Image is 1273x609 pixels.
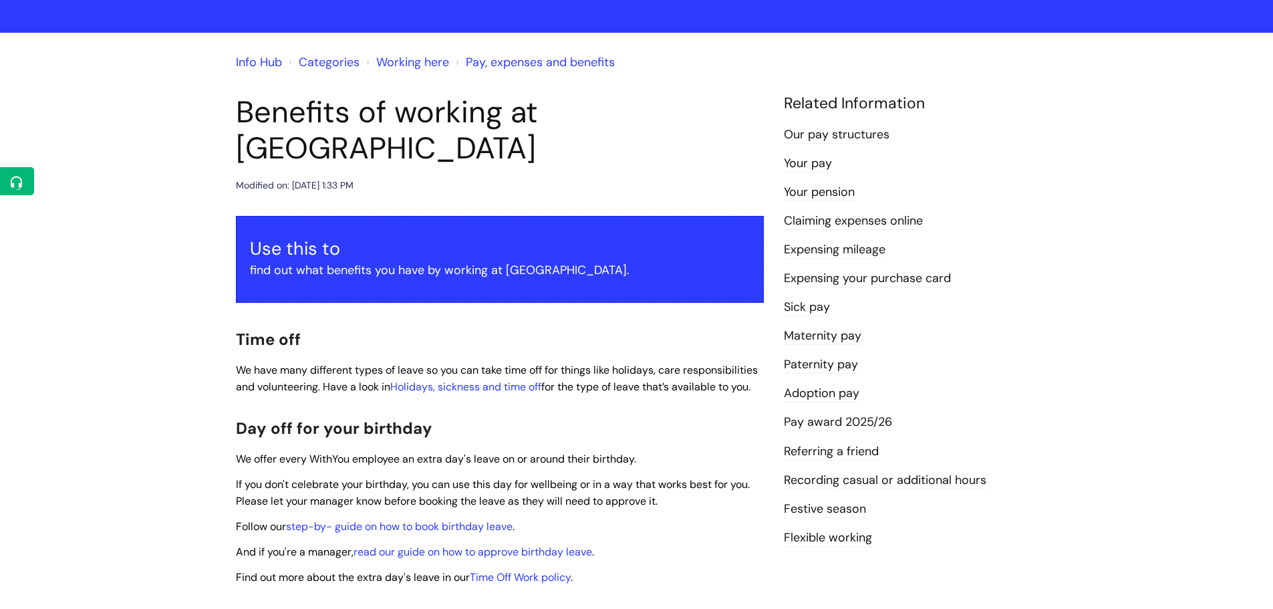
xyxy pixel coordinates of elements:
[470,570,571,584] a: Time Off Work policy
[784,356,858,374] a: Paternity pay
[236,570,573,584] span: Find out more about the extra day's leave in our .
[236,519,515,533] span: Follow our .
[236,54,282,70] a: Info Hub
[236,177,353,194] div: Modified on: [DATE] 1:33 PM
[452,51,615,73] li: Pay, expenses and benefits
[784,529,872,547] a: Flexible working
[363,51,449,73] li: Working here
[236,452,636,466] span: We offer every WithYou employee an extra day's leave on or around their birthday.
[784,299,830,316] a: Sick pay
[236,94,764,166] h1: Benefits of working at [GEOGRAPHIC_DATA]
[286,519,513,533] a: step-by- guide on how to book birthday leave
[236,477,750,508] span: If you don't celebrate your birthday, you can use this day for wellbeing or in a way that works b...
[784,270,951,287] a: Expensing your purchase card
[784,385,859,402] a: Adoption pay
[784,126,889,144] a: Our pay structures
[285,51,360,73] li: Solution home
[784,472,986,489] a: Recording casual or additional hours
[784,443,879,461] a: Referring a friend
[784,184,855,201] a: Your pension
[784,94,1038,113] h4: Related Information
[784,501,866,518] a: Festive season
[236,363,758,394] span: We have many different types of leave so you can take time off for things like holidays, care res...
[784,213,923,230] a: Claiming expenses online
[784,414,892,431] a: Pay award 2025/26
[784,328,861,345] a: Maternity pay
[250,238,750,259] h3: Use this to
[250,259,750,281] p: find out what benefits you have by working at [GEOGRAPHIC_DATA].
[236,329,301,350] span: Time off
[236,545,594,559] span: And if you're a manager, .
[784,155,832,172] a: Your pay
[376,54,449,70] a: Working here
[466,54,615,70] a: Pay, expenses and benefits
[784,241,885,259] a: Expensing mileage
[390,380,541,394] a: Holidays, sickness and time off
[299,54,360,70] a: Categories
[236,418,432,439] span: Day off for your birthday
[353,545,592,559] a: read our guide on how to approve birthday leave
